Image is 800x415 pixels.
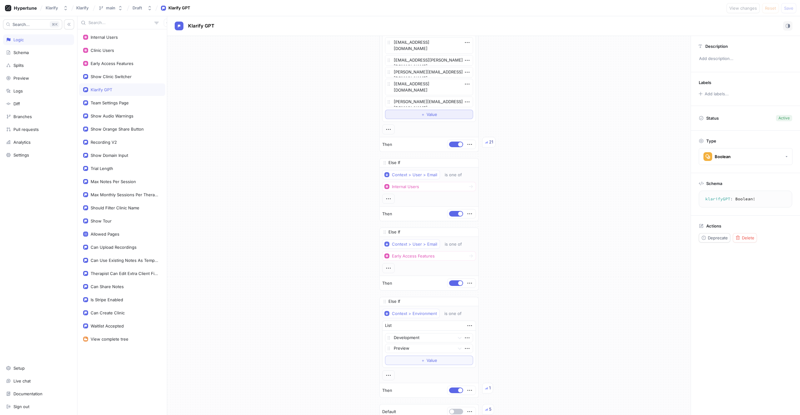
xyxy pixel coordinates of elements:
[91,48,114,53] div: Clinic Users
[3,19,62,29] button: Search...K
[392,184,419,189] div: Internal Users
[91,271,159,276] div: Therapist Can Edit Extra Client Fields
[385,356,473,365] button: ＋Value
[13,88,23,93] div: Logs
[382,280,392,287] p: Then
[91,100,129,105] div: Team Settings Page
[382,211,392,217] p: Then
[382,251,476,261] button: Early Access Features
[421,358,425,362] span: ＋
[765,6,776,10] span: Reset
[489,385,491,391] div: 1
[385,67,473,77] textarea: [PERSON_NAME][EMAIL_ADDRESS][DOMAIN_NAME]
[13,366,25,371] div: Setup
[132,5,142,11] div: Draft
[91,245,137,250] div: Can Upload Recordings
[385,79,473,95] textarea: [EMAIL_ADDRESS][DOMAIN_NAME]
[13,404,29,409] div: Sign out
[91,284,124,289] div: Can Share Notes
[43,3,71,13] button: Klarify
[392,172,437,177] div: Context > User > Email
[385,97,473,107] textarea: [PERSON_NAME][EMAIL_ADDRESS][DOMAIN_NAME]
[91,297,123,302] div: Is Stripe Enabled
[91,258,159,263] div: Can Use Existing Notes As Template References
[13,76,29,81] div: Preview
[489,406,492,412] div: 5
[729,6,757,10] span: View changes
[385,322,392,329] div: List
[385,110,473,119] button: ＋Value
[91,127,144,132] div: Show Orange Share Button
[388,229,400,235] p: Else If
[445,242,462,247] div: is one of
[12,22,30,26] span: Search...
[733,233,757,242] button: Delete
[91,74,132,79] div: Show Clinic Switcher
[50,21,59,27] div: K
[427,358,437,362] span: Value
[88,20,152,26] input: Search...
[3,388,74,399] a: Documentation
[130,3,155,13] button: Draft
[784,6,793,10] span: Save
[699,80,711,85] p: Labels
[385,37,473,54] textarea: [EMAIL_ADDRESS][DOMAIN_NAME]
[427,112,437,116] span: Value
[705,44,728,49] p: Description
[762,3,779,13] button: Reset
[382,170,440,179] button: Context > User > Email
[13,378,31,383] div: Live chat
[706,138,716,143] p: Type
[13,152,29,157] div: Settings
[388,298,400,305] p: Else If
[702,193,789,205] textarea: klarifyGPT: Boolean!
[188,23,214,28] span: Klarify GPT
[708,236,728,240] span: Deprecate
[91,323,124,328] div: Waitlist Accepted
[91,218,112,223] div: Show Tour
[442,239,471,249] button: is one of
[699,148,792,165] button: Boolean
[76,6,89,10] span: Klarify
[382,409,396,415] p: Default
[444,311,462,316] div: is one of
[445,172,462,177] div: is one of
[13,63,24,68] div: Splits
[91,166,113,171] div: Trial Length
[91,35,118,40] div: Internal Users
[91,113,133,118] div: Show Audio Warnings
[696,53,795,64] p: Add description...
[13,50,29,55] div: Schema
[13,127,39,132] div: Pull requests
[489,139,493,145] div: 21
[699,233,730,242] button: Deprecate
[392,253,435,259] div: Early Access Features
[91,153,128,158] div: Show Domain Input
[382,387,392,394] p: Then
[13,114,32,119] div: Branches
[705,92,729,96] div: Add labels...
[91,310,125,315] div: Can Create Clinic
[168,5,190,11] div: Klarify GPT
[91,192,159,197] div: Max Monthly Sessions Per Therapist
[706,114,719,122] p: Status
[727,3,760,13] button: View changes
[442,170,471,179] button: is one of
[442,309,471,318] button: is one of
[388,160,400,166] p: Else If
[91,87,112,92] div: Klarify GPT
[106,5,115,11] div: main
[382,182,476,191] button: Internal Users
[96,3,125,13] button: main
[91,337,128,342] div: View complete tree
[13,391,42,396] div: Documentation
[385,55,473,66] textarea: [EMAIL_ADDRESS][PERSON_NAME][DOMAIN_NAME]
[91,232,119,237] div: Allowed Pages
[706,181,722,186] p: Schema
[392,311,437,316] div: Context > Environment
[392,242,437,247] div: Context > User > Email
[91,61,133,66] div: Early Access Features
[697,90,730,98] button: Add labels...
[91,205,139,210] div: Should Filter Clinic Name
[46,5,58,11] div: Klarify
